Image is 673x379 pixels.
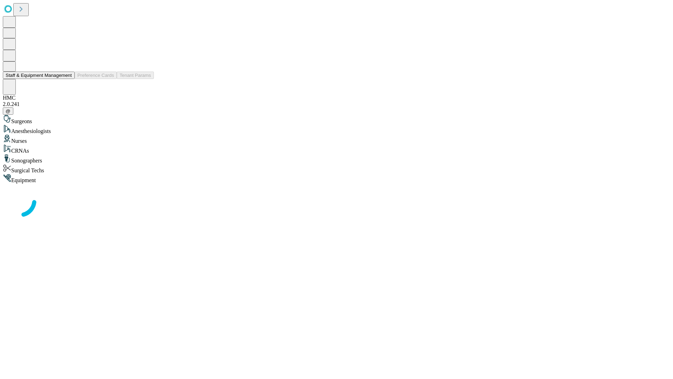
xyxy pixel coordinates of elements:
[3,164,670,174] div: Surgical Techs
[117,72,154,79] button: Tenant Params
[3,144,670,154] div: CRNAs
[3,154,670,164] div: Sonographers
[3,107,13,115] button: @
[3,125,670,134] div: Anesthesiologists
[3,115,670,125] div: Surgeons
[6,108,11,114] span: @
[3,101,670,107] div: 2.0.241
[3,174,670,184] div: Equipment
[3,95,670,101] div: HMC
[75,72,117,79] button: Preference Cards
[3,72,75,79] button: Staff & Equipment Management
[3,134,670,144] div: Nurses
